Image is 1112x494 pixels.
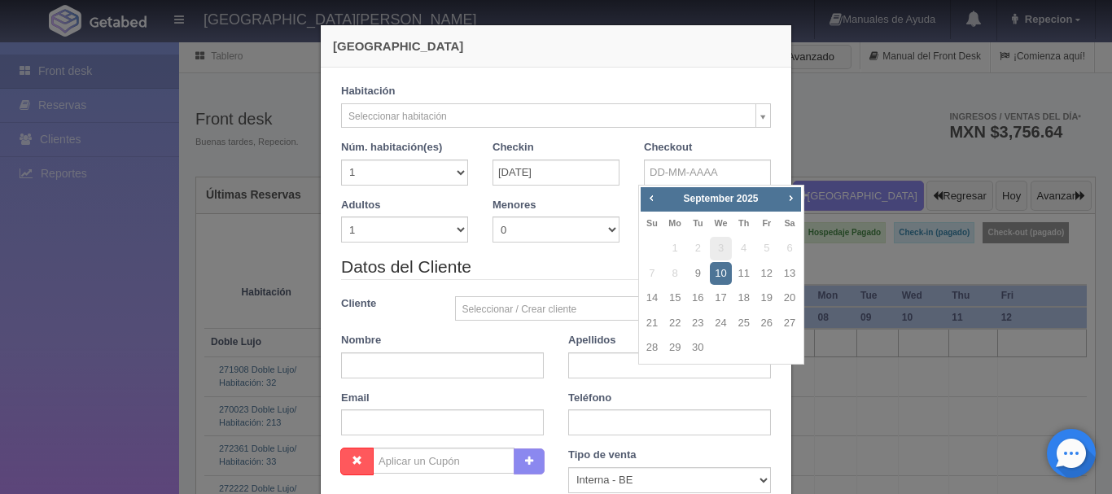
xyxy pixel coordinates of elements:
a: 21 [641,312,663,335]
label: Tipo de venta [568,448,637,463]
span: 2025 [737,193,759,204]
a: Seleccionar habitación [341,103,771,128]
input: Aplicar un Cupón [373,448,514,474]
a: 19 [756,286,777,310]
label: Teléfono [568,391,611,406]
a: 28 [641,336,663,360]
a: Prev [642,189,660,207]
a: 30 [687,336,708,360]
a: 20 [779,286,800,310]
legend: Datos del Cliente [341,255,771,280]
a: 18 [733,286,755,310]
label: Habitación [341,84,395,99]
a: 11 [733,262,755,286]
span: Monday [668,218,681,228]
a: 12 [756,262,777,286]
span: Seleccionar habitación [348,104,749,129]
input: DD-MM-AAAA [493,160,619,186]
a: 13 [779,262,800,286]
label: Apellidos [568,333,616,348]
a: 24 [710,312,731,335]
h4: [GEOGRAPHIC_DATA] [333,37,779,55]
span: September [683,193,733,204]
label: Checkin [493,140,534,155]
a: 14 [641,286,663,310]
a: Seleccionar / Crear cliente [455,296,772,321]
a: 10 [710,262,731,286]
a: 27 [779,312,800,335]
span: 8 [664,262,685,286]
a: 15 [664,286,685,310]
a: 26 [756,312,777,335]
span: 7 [641,262,663,286]
label: Nombre [341,333,381,348]
span: Seleccionar / Crear cliente [462,297,750,321]
a: 22 [664,312,685,335]
span: 1 [664,237,685,260]
a: 29 [664,336,685,360]
label: Email [341,391,370,406]
span: 5 [756,237,777,260]
span: Wednesday [714,218,727,228]
label: Cliente [329,296,443,312]
label: Adultos [341,198,380,213]
a: 9 [687,262,708,286]
label: Checkout [644,140,692,155]
span: 2 [687,237,708,260]
input: DD-MM-AAAA [644,160,771,186]
a: Next [782,189,800,207]
span: Sunday [646,218,658,228]
span: Prev [645,191,658,204]
span: Next [784,191,797,204]
label: Núm. habitación(es) [341,140,442,155]
a: 23 [687,312,708,335]
a: 17 [710,286,731,310]
span: 6 [779,237,800,260]
label: Menores [493,198,536,213]
span: 4 [733,237,755,260]
span: Friday [762,218,771,228]
a: 16 [687,286,708,310]
span: Saturday [784,218,795,228]
span: Thursday [738,218,749,228]
span: 3 [710,237,731,260]
span: Tuesday [693,218,703,228]
a: 25 [733,312,755,335]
